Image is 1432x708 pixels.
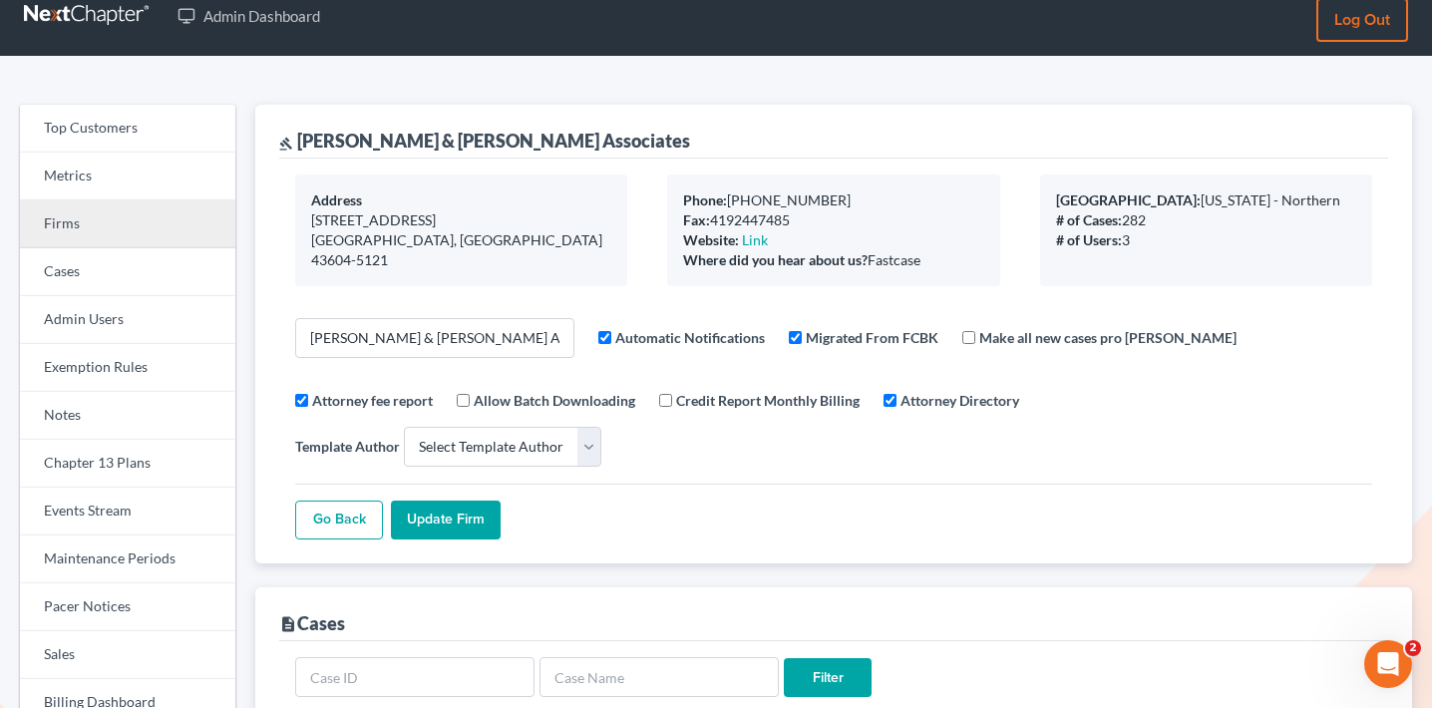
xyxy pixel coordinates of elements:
a: Notes [20,392,235,440]
iframe: Intercom live chat [1364,640,1412,688]
label: Migrated From FCBK [806,327,938,348]
b: Fax: [683,211,710,228]
b: Website: [683,231,739,248]
a: Metrics [20,153,235,200]
a: Firms [20,200,235,248]
a: Cases [20,248,235,296]
div: 3 [1056,230,1356,250]
b: [GEOGRAPHIC_DATA]: [1056,191,1201,208]
b: Address [311,191,362,208]
div: 4192447485 [683,210,983,230]
a: Pacer Notices [20,583,235,631]
b: Where did you hear about us? [683,251,868,268]
input: Case ID [295,657,535,697]
label: Attorney fee report [312,390,433,411]
label: Make all new cases pro [PERSON_NAME] [979,327,1237,348]
input: Update Firm [391,501,501,540]
i: description [279,615,297,633]
label: Credit Report Monthly Billing [676,390,860,411]
input: Case Name [539,657,779,697]
b: # of Cases: [1056,211,1122,228]
a: Exemption Rules [20,344,235,392]
a: Events Stream [20,488,235,535]
a: Sales [20,631,235,679]
div: [PHONE_NUMBER] [683,190,983,210]
a: Link [742,231,768,248]
a: Admin Users [20,296,235,344]
span: 2 [1405,640,1421,656]
a: Go Back [295,501,383,540]
a: Maintenance Periods [20,535,235,583]
div: Fastcase [683,250,983,270]
input: Filter [784,658,872,698]
a: Chapter 13 Plans [20,440,235,488]
b: # of Users: [1056,231,1122,248]
label: Automatic Notifications [615,327,765,348]
div: 282 [1056,210,1356,230]
div: [PERSON_NAME] & [PERSON_NAME] Associates [279,129,690,153]
b: Phone: [683,191,727,208]
div: [GEOGRAPHIC_DATA], [GEOGRAPHIC_DATA] 43604-5121 [311,230,611,270]
div: [STREET_ADDRESS] [311,210,611,230]
i: gavel [279,137,293,151]
div: [US_STATE] - Northern [1056,190,1356,210]
label: Attorney Directory [900,390,1019,411]
label: Allow Batch Downloading [474,390,635,411]
div: Cases [279,611,345,635]
a: Top Customers [20,105,235,153]
label: Template Author [295,436,400,457]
